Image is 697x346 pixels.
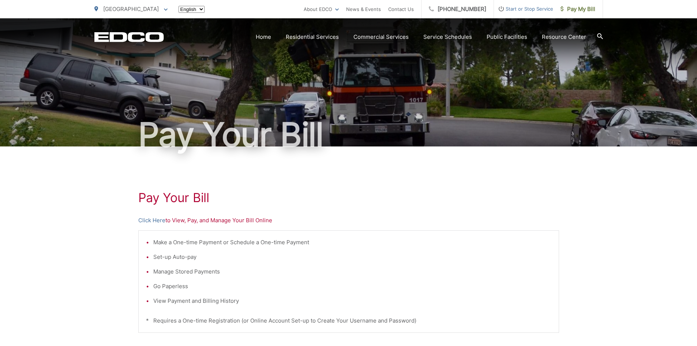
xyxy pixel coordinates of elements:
[138,190,559,205] h1: Pay Your Bill
[286,33,339,41] a: Residential Services
[153,297,551,305] li: View Payment and Billing History
[94,116,603,153] h1: Pay Your Bill
[153,267,551,276] li: Manage Stored Payments
[146,316,551,325] p: * Requires a One-time Registration (or Online Account Set-up to Create Your Username and Password)
[561,5,595,14] span: Pay My Bill
[138,216,559,225] p: to View, Pay, and Manage Your Bill Online
[103,5,159,12] span: [GEOGRAPHIC_DATA]
[388,5,414,14] a: Contact Us
[94,32,164,42] a: EDCD logo. Return to the homepage.
[179,6,205,13] select: Select a language
[153,282,551,291] li: Go Paperless
[256,33,271,41] a: Home
[153,238,551,247] li: Make a One-time Payment or Schedule a One-time Payment
[487,33,527,41] a: Public Facilities
[542,33,586,41] a: Resource Center
[138,216,165,225] a: Click Here
[346,5,381,14] a: News & Events
[353,33,409,41] a: Commercial Services
[423,33,472,41] a: Service Schedules
[304,5,339,14] a: About EDCO
[153,253,551,261] li: Set-up Auto-pay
